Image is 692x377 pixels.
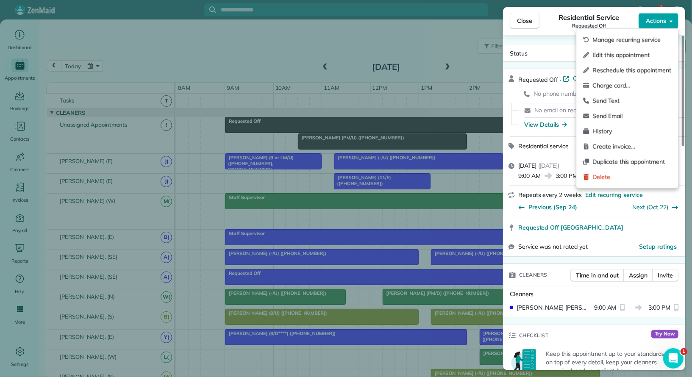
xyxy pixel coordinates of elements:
span: Manage recurring service [592,36,671,44]
button: Setup ratings [639,242,677,251]
span: Edit recurring service [585,191,643,199]
span: Repeats every 2 weeks [518,191,582,199]
span: Edit this appointment [592,51,671,59]
a: Requested Off [GEOGRAPHIC_DATA] [518,223,680,232]
span: Residential Service [559,12,619,22]
button: Previous (Sep 24) [518,203,577,211]
span: Reschedule this appointment [592,66,671,75]
span: Requested Off [518,76,559,83]
a: Open profile [563,74,607,83]
span: Residential service [518,142,569,150]
span: Cleaners [519,271,547,279]
span: No email on record [534,106,585,114]
span: 1 [681,348,687,355]
span: Service was not rated yet [518,242,588,251]
span: Send Email [592,112,671,120]
a: Next (Oct 22) [633,203,669,211]
span: Status [510,50,528,57]
iframe: Intercom live chat [663,348,684,369]
span: Invite [658,271,673,280]
span: 9:00 AM [594,303,617,312]
span: ( [DATE] ) [538,162,560,169]
span: Open profile [573,74,607,83]
span: 9:00 AM [518,172,541,180]
span: Checklist [519,331,549,340]
span: History [592,127,671,136]
span: Cleaners [510,290,534,298]
span: No phone number on record [534,90,609,97]
button: View Details [524,120,567,129]
span: [DATE] [518,162,536,169]
span: 3:00 PM [556,172,578,180]
span: Close [517,17,532,25]
span: Previous (Sep 24) [528,203,577,211]
span: [PERSON_NAME] [PERSON_NAME]. (SE) [517,303,591,312]
span: · [559,76,563,83]
button: Invite [652,269,678,282]
span: Setup ratings [639,243,677,250]
span: Requested Off [572,22,606,29]
span: Time in and out [576,271,619,280]
span: 3:00 PM [649,303,671,312]
span: Delete [592,173,671,181]
span: Assign [629,271,648,280]
span: Create invoice… [592,142,671,151]
span: Try Now [651,330,678,338]
span: Duplicate this appointment [592,158,671,166]
p: Keep this appointment up to your standards. Stay on top of every detail, keep your cleaners organ... [546,349,680,375]
span: Actions [646,17,666,25]
button: Time in and out [570,269,624,282]
button: Assign [623,269,653,282]
span: Charge card… [592,81,671,90]
span: Send Text [592,97,671,105]
button: Next (Oct 22) [633,203,679,211]
span: Requested Off [GEOGRAPHIC_DATA] [518,223,623,232]
button: Close [510,13,539,29]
